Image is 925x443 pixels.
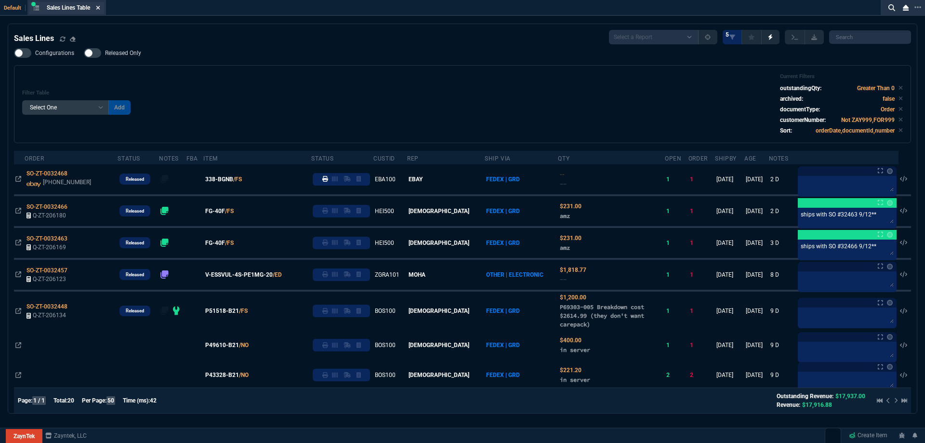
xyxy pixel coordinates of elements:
td: 1 [688,195,715,227]
td: 8 D [769,259,796,291]
td: [DATE] [715,259,744,291]
td: [DATE] [744,164,768,195]
span: Quoted Cost [560,171,565,178]
span: $17,937.00 [835,393,865,400]
span: [DEMOGRAPHIC_DATA] [409,342,469,349]
a: /FS [239,307,248,315]
td: 1 [688,291,715,330]
nx-icon: Open New Tab [914,3,921,12]
a: /FS [233,175,242,184]
div: QTY [558,155,569,162]
span: Q-ZT-206134 [33,312,66,319]
div: Notes [159,155,179,162]
td: [DATE] [744,227,768,259]
nx-fornida-erp-notes: number [160,177,169,184]
td: 2 [665,360,688,390]
span: V-ESSVUL-4S-PE1MG-20 [205,270,273,279]
span: EBAY [409,176,423,183]
span: Quoted Cost [560,235,581,242]
p: Released [126,207,144,215]
span: Quoted Cost [560,294,586,301]
td: 1 [665,227,688,259]
span: 5 [726,31,729,39]
span: P51518-B21 [205,307,239,315]
span: Outstanding Revenue: [777,393,833,400]
span: [DEMOGRAPHIC_DATA] [409,208,469,215]
span: HEI500 [375,240,394,246]
nx-fornida-erp-notes: number [160,272,169,279]
nx-icon: Open In Opposite Panel [15,372,21,378]
span: amz [560,244,570,251]
nx-icon: Close Workbench [899,2,912,13]
span: in server [560,346,590,353]
code: orderDate,documentId,number [816,127,895,134]
td: 3 D [769,227,796,259]
td: [DATE] [744,360,768,390]
div: Age [744,155,756,162]
div: ShipBy [715,155,737,162]
span: FEDEX | GRD [486,176,520,183]
td: 2 D [769,195,796,227]
span: -- [560,180,567,188]
td: 9 D [769,330,796,360]
span: Q-ZT-206169 [33,244,66,251]
span: BOS100 [375,308,396,314]
nx-fornida-erp-notes: number [160,309,169,315]
span: SO-ZT-0032466 [26,203,67,210]
span: ZGRA101 [375,271,399,278]
span: Q-ZT-206180 [33,212,66,219]
span: SO-ZT-0032468 [26,170,67,177]
span: SO-ZT-0032448 [26,303,67,310]
span: Quoted Cost [560,203,581,210]
td: 2 [688,360,715,390]
td: 9 D [769,291,796,330]
nx-fornida-erp-notes: number [160,209,169,215]
div: CustID [373,155,395,162]
code: Order [881,106,895,113]
span: Configurations [35,49,74,57]
td: [DATE] [744,330,768,360]
span: FEDEX | GRD [486,208,520,215]
p: documentType: [780,105,820,114]
p: Released [126,271,144,279]
span: FG-40F [205,207,225,215]
td: [DATE] [715,360,744,390]
span: BOS100 [375,372,396,378]
span: 1 / 1 [32,396,46,405]
td: 1 [688,227,715,259]
td: 1 [665,330,688,360]
td: 1 [688,259,715,291]
nx-icon: Open In Opposite Panel [15,342,21,349]
span: MOHA [409,271,425,278]
nx-fornida-erp-notes: number [160,241,169,247]
td: 1 [665,291,688,330]
span: Total: [53,397,67,404]
span: HEI500 [375,208,394,215]
a: /NO [239,341,249,349]
div: Open [665,155,681,162]
a: /FS [225,239,234,247]
td: 1 [665,259,688,291]
a: /ED [273,270,282,279]
span: [PHONE_NUMBER] [43,179,91,186]
span: Released Only [105,49,141,57]
td: [DATE] [715,164,744,195]
span: OTHER | ELECTRONIC [486,271,543,278]
span: EBA100 [375,176,396,183]
td: 1 [665,195,688,227]
span: 42 [150,397,157,404]
td: [DATE] [744,259,768,291]
div: FBA [186,155,198,162]
code: Not ZAY999,FOR999 [841,117,895,123]
div: Rep [407,155,419,162]
nx-icon: Open In Opposite Panel [15,208,21,215]
span: 338-BGNB [205,175,233,184]
td: 2 D [769,164,796,195]
code: Greater Than 0 [857,85,895,92]
a: /NO [239,371,249,379]
td: [DATE] [744,291,768,330]
span: BOS100 [375,342,396,349]
div: Status [311,155,334,162]
td: 9 D [769,360,796,390]
p: Released [126,175,144,183]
